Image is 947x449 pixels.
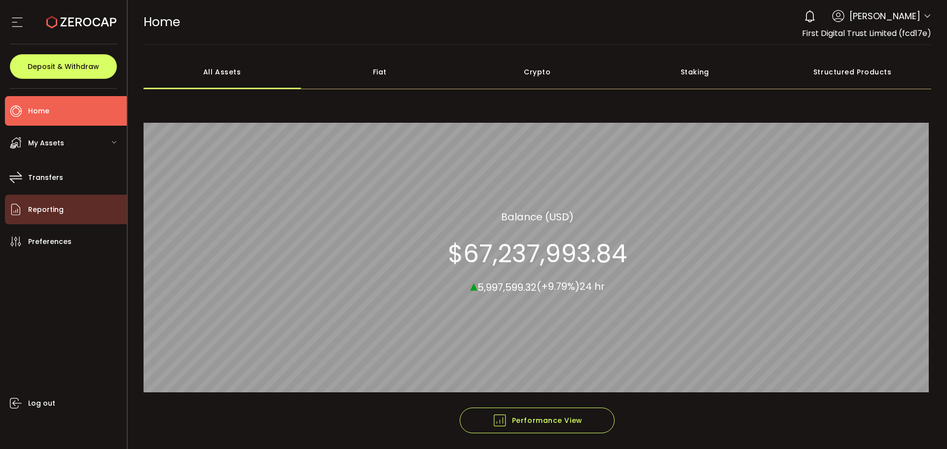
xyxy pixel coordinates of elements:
button: Performance View [460,408,615,433]
section: Balance (USD) [501,209,574,224]
div: All Assets [144,55,301,89]
span: Reporting [28,203,64,217]
iframe: Chat Widget [898,402,947,449]
span: (+9.79%) [537,279,580,293]
span: Transfers [28,171,63,185]
span: Deposit & Withdraw [28,63,99,70]
div: Staking [616,55,774,89]
span: My Assets [28,136,64,150]
div: Fiat [301,55,459,89]
button: Deposit & Withdraw [10,54,117,79]
div: Structured Products [774,55,932,89]
span: [PERSON_NAME] [849,9,920,23]
span: Performance View [492,413,583,428]
span: 5,997,599.32 [477,280,537,294]
section: $67,237,993.84 [448,239,627,268]
div: Crypto [459,55,617,89]
span: First Digital Trust Limited (fcd17e) [802,28,931,39]
span: ▴ [470,275,477,296]
span: 24 hr [580,279,605,293]
span: Home [28,104,49,118]
span: Home [144,13,180,31]
span: Log out [28,396,55,411]
span: Preferences [28,235,72,249]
